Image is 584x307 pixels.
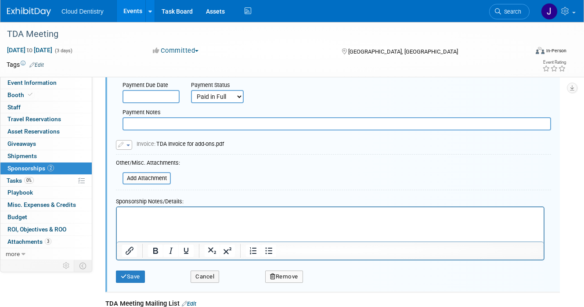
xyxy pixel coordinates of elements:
i: Booth reservation complete [28,92,32,97]
a: ROI, Objectives & ROO [0,224,92,235]
a: Playbook [0,187,92,199]
div: Sponsorship Notes/Details: [116,194,544,206]
span: Attachments [7,238,51,245]
button: Remove [265,271,303,283]
span: Giveaways [7,140,36,147]
a: more [0,248,92,260]
a: Booth [0,89,92,101]
iframe: Rich Text Area [117,207,544,242]
button: Italic [163,245,178,257]
a: Travel Reservations [0,113,92,125]
div: TDA Meeting [4,26,519,42]
span: TDA Invoice for add-ons.pdf [137,141,224,147]
div: In-Person [546,47,566,54]
span: Staff [7,104,21,111]
span: Cloud Dentistry [61,8,104,15]
button: Committed [150,46,202,55]
span: Tasks [7,177,34,184]
a: Edit [29,62,44,68]
span: Event Information [7,79,57,86]
span: ROI, Objectives & ROO [7,226,66,233]
button: Save [116,271,145,283]
span: Misc. Expenses & Credits [7,201,76,208]
div: Event Format [484,46,567,59]
button: Underline [179,245,194,257]
a: Sponsorships2 [0,163,92,174]
span: Asset Reservations [7,128,60,135]
span: more [6,250,20,257]
span: Budget [7,213,27,220]
button: Superscript [220,245,235,257]
td: Toggle Event Tabs [74,260,92,271]
span: Shipments [7,152,37,159]
div: Payment Due Date [123,81,178,90]
span: Travel Reservations [7,116,61,123]
a: Misc. Expenses & Credits [0,199,92,211]
span: 2 [47,165,54,171]
a: Event Information [0,77,92,89]
span: to [25,47,34,54]
a: Asset Reservations [0,126,92,137]
span: Search [501,8,521,15]
span: [GEOGRAPHIC_DATA], [GEOGRAPHIC_DATA] [348,48,458,55]
div: Payment Notes [123,108,551,117]
div: Payment Status [191,81,250,90]
img: ExhibitDay [7,7,51,16]
button: Bullet list [261,245,276,257]
span: 3 [45,238,51,245]
span: Playbook [7,189,33,196]
div: Event Rating [542,60,566,65]
a: Attachments3 [0,236,92,248]
img: Format-Inperson.png [536,47,544,54]
td: Tags [7,60,44,69]
span: Invoice: [137,141,156,147]
a: Staff [0,101,92,113]
a: Shipments [0,150,92,162]
span: [DATE] [DATE] [7,46,53,54]
a: Tasks0% [0,175,92,187]
a: Budget [0,211,92,223]
button: Cancel [191,271,219,283]
td: Personalize Event Tab Strip [59,260,74,271]
button: Insert/edit link [122,245,137,257]
a: Edit [182,300,196,307]
a: Search [489,4,530,19]
span: 0% [24,177,34,184]
button: Bold [148,245,163,257]
img: Jessica Estrada [541,3,558,20]
button: Numbered list [246,245,261,257]
span: Booth [7,91,34,98]
div: Other/Misc. Attachments: [116,159,180,169]
button: Subscript [205,245,220,257]
a: Giveaways [0,138,92,150]
span: (3 days) [54,48,72,54]
span: Sponsorships [7,165,54,172]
